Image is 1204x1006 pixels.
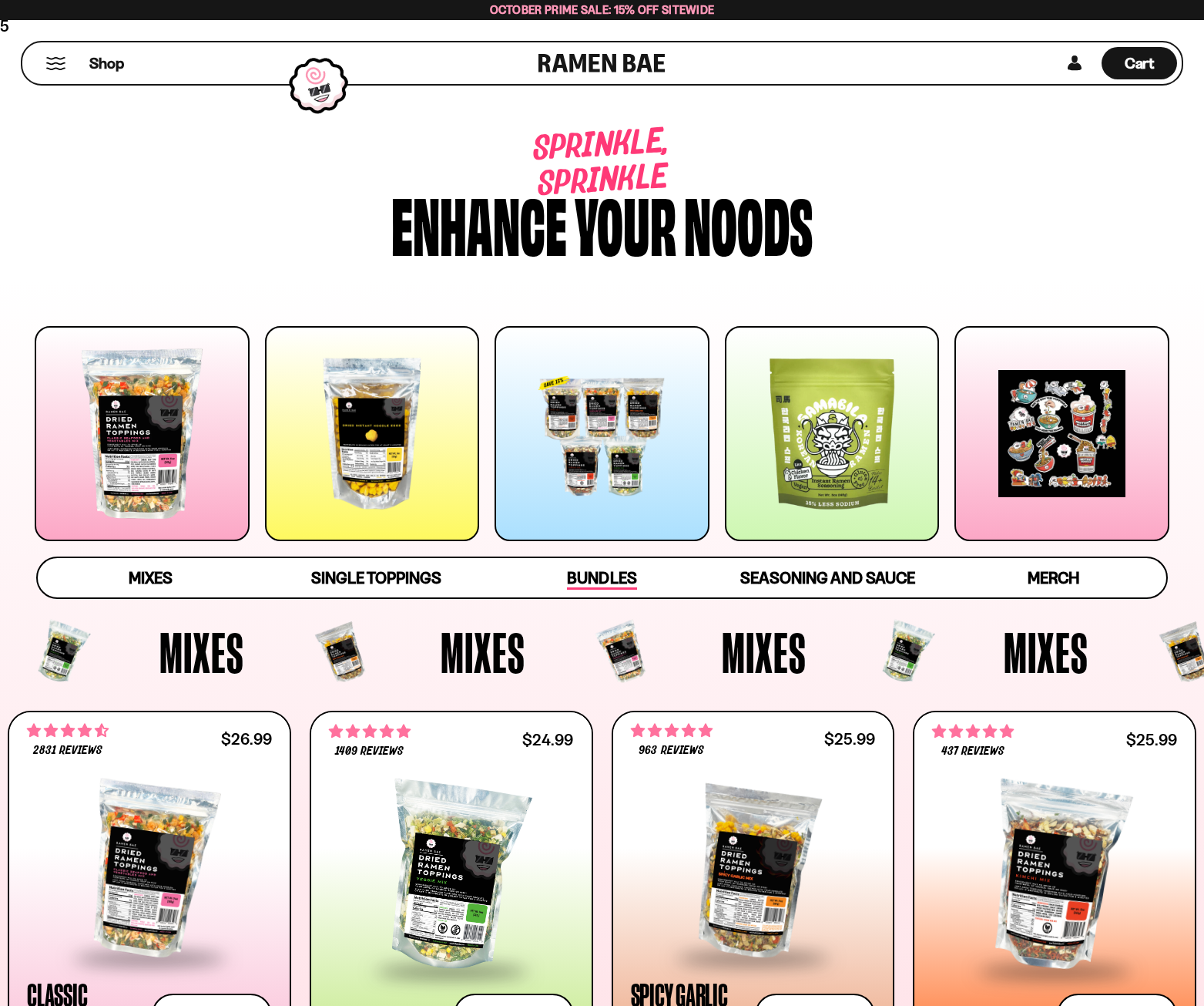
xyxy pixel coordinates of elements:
span: Mixes [722,624,807,681]
span: 437 reviews [941,745,1004,758]
a: Single Toppings [263,558,489,597]
div: noods [684,186,813,259]
button: Mobile Menu Trigger [45,57,66,70]
div: your [575,186,676,259]
a: Bundles [489,558,715,597]
a: Mixes [38,558,263,597]
span: Mixes [441,624,525,681]
span: Mixes [129,568,173,587]
span: 963 reviews [639,745,703,757]
div: Enhance [391,186,567,259]
span: Sprinkle, sprinkle [532,125,669,202]
span: 4.75 stars [631,721,713,741]
div: $25.99 [824,732,875,746]
span: Shop [89,53,124,74]
div: $26.99 [221,732,272,746]
span: 4.76 stars [329,722,411,742]
div: Cart [1102,42,1177,84]
span: Cart [1125,54,1155,72]
span: October Prime Sale: 15% off Sitewide [490,2,715,17]
span: Bundles [567,568,636,590]
span: Merch [1028,568,1079,587]
a: Shop [89,47,124,79]
span: 4.76 stars [932,722,1014,742]
span: 1409 reviews [335,745,404,758]
span: Seasoning and Sauce [740,568,915,587]
span: 4.68 stars [27,721,109,741]
span: 2831 reviews [33,745,102,757]
span: Mixes [159,624,244,681]
div: $25.99 [1126,732,1177,747]
a: Seasoning and Sauce [715,558,941,597]
a: Merch [941,558,1166,597]
span: Mixes [1004,624,1088,681]
span: Single Toppings [311,568,441,587]
div: $24.99 [522,732,573,747]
